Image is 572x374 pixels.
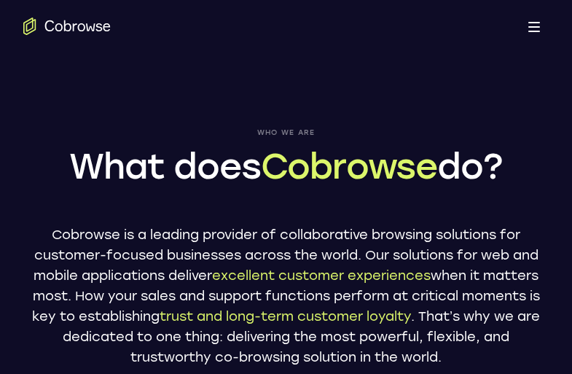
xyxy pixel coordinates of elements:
h1: What does do? [23,143,549,190]
span: Who we are [23,128,549,137]
span: trust and long-term customer loyalty [160,308,411,324]
span: excellent customer experiences [212,268,431,284]
a: Go to the home page [23,17,111,35]
p: Cobrowse is a leading provider of collaborative browsing solutions for customer-focused businesse... [23,225,549,367]
span: Cobrowse [261,145,437,187]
